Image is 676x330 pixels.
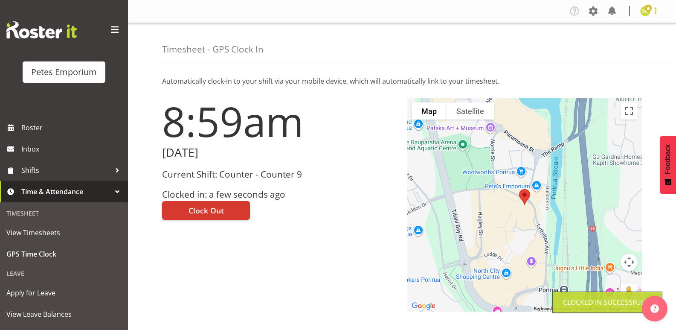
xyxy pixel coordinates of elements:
[2,243,126,265] a: GPS Time Clock
[31,66,97,79] div: Petes Emporium
[2,204,126,222] div: Timesheet
[162,201,250,220] button: Clock Out
[21,164,111,177] span: Shifts
[6,286,122,299] span: Apply for Leave
[2,282,126,304] a: Apply for Leave
[162,98,397,144] h1: 8:59am
[6,308,122,321] span: View Leave Balances
[621,254,638,271] button: Map camera controls
[6,226,122,239] span: View Timesheets
[6,248,122,260] span: GPS Time Clock
[162,146,397,159] h2: [DATE]
[650,304,659,313] img: help-xxl-2.png
[621,284,638,301] button: Drag Pegman onto the map to open Street View
[640,6,650,16] img: emma-croft7499.jpg
[563,297,652,307] div: Clocked in Successfully
[162,44,264,54] h4: Timesheet - GPS Clock In
[162,190,397,199] h3: Clocked in: a few seconds ago
[162,169,397,179] h3: Current Shift: Counter - Counter 9
[409,301,438,312] a: Open this area in Google Maps (opens a new window)
[2,222,126,243] a: View Timesheets
[621,102,638,120] button: Toggle fullscreen view
[409,301,438,312] img: Google
[412,102,447,120] button: Show street map
[162,76,642,86] p: Automatically clock-in to your shift via your mobile device, which will automatically link to you...
[664,144,672,174] span: Feedback
[2,304,126,325] a: View Leave Balances
[447,102,494,120] button: Show satellite imagery
[21,185,111,198] span: Time & Attendance
[2,265,126,282] div: Leave
[21,143,124,155] span: Inbox
[534,306,571,312] button: Keyboard shortcuts
[660,136,676,194] button: Feedback - Show survey
[21,121,124,134] span: Roster
[6,21,77,38] img: Rosterit website logo
[189,205,224,216] span: Clock Out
